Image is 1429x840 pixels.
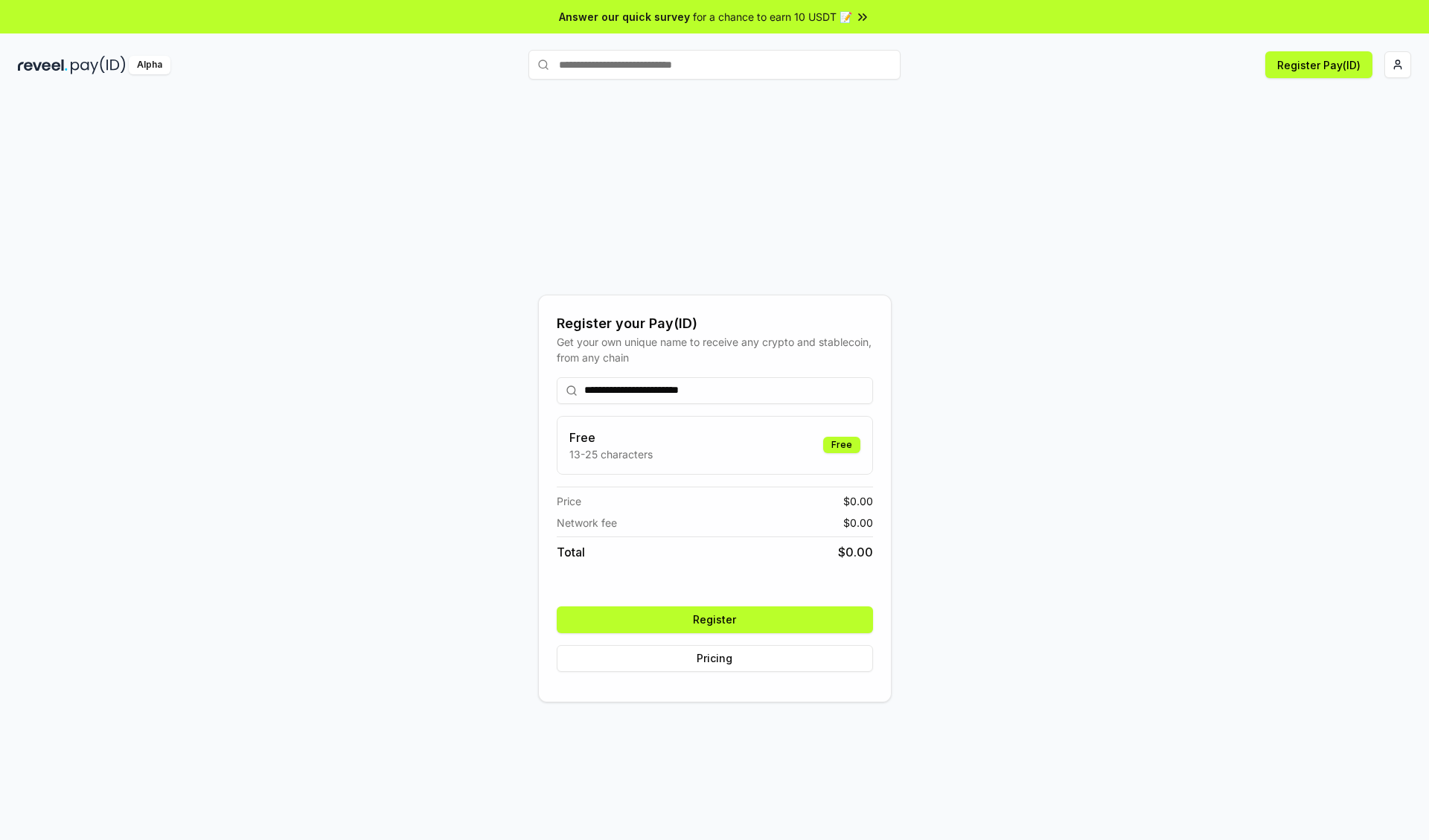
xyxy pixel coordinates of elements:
[559,9,690,25] span: Answer our quick survey
[557,313,873,334] div: Register your Pay(ID)
[1265,51,1372,78] button: Register Pay(ID)
[693,9,852,25] span: for a chance to earn 10 USDT 📝
[18,56,68,74] img: reveel_dark
[557,493,581,509] span: Price
[569,429,653,446] h3: Free
[557,645,873,672] button: Pricing
[71,56,126,74] img: pay_id
[129,56,170,74] div: Alpha
[838,543,873,561] span: $ 0.00
[557,606,873,633] button: Register
[843,515,873,530] span: $ 0.00
[557,334,873,365] div: Get your own unique name to receive any crypto and stablecoin, from any chain
[843,493,873,509] span: $ 0.00
[557,515,617,530] span: Network fee
[823,437,860,453] div: Free
[569,446,653,462] p: 13-25 characters
[557,543,585,561] span: Total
